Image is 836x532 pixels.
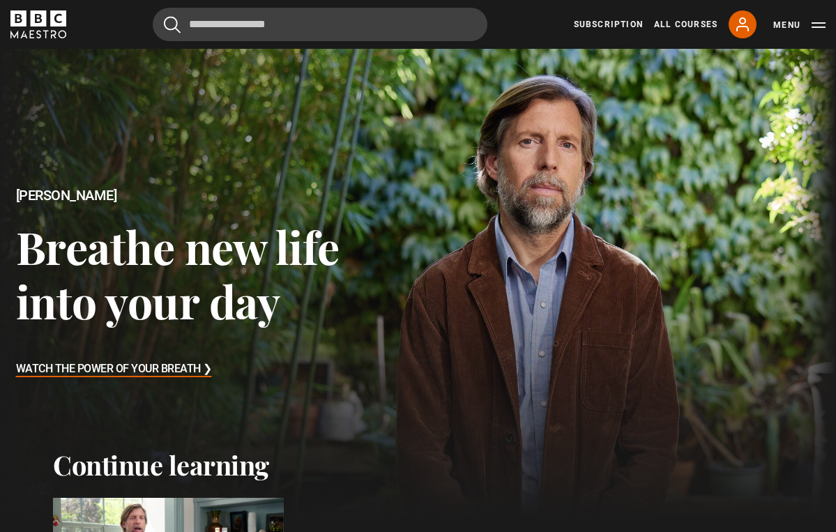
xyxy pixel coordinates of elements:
[16,188,418,204] h2: [PERSON_NAME]
[53,449,783,481] h2: Continue learning
[10,10,66,38] svg: BBC Maestro
[574,18,643,31] a: Subscription
[654,18,717,31] a: All Courses
[164,16,181,33] button: Submit the search query
[773,18,826,32] button: Toggle navigation
[16,220,418,328] h3: Breathe new life into your day
[153,8,487,41] input: Search
[16,359,212,380] h3: Watch The Power of Your Breath ❯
